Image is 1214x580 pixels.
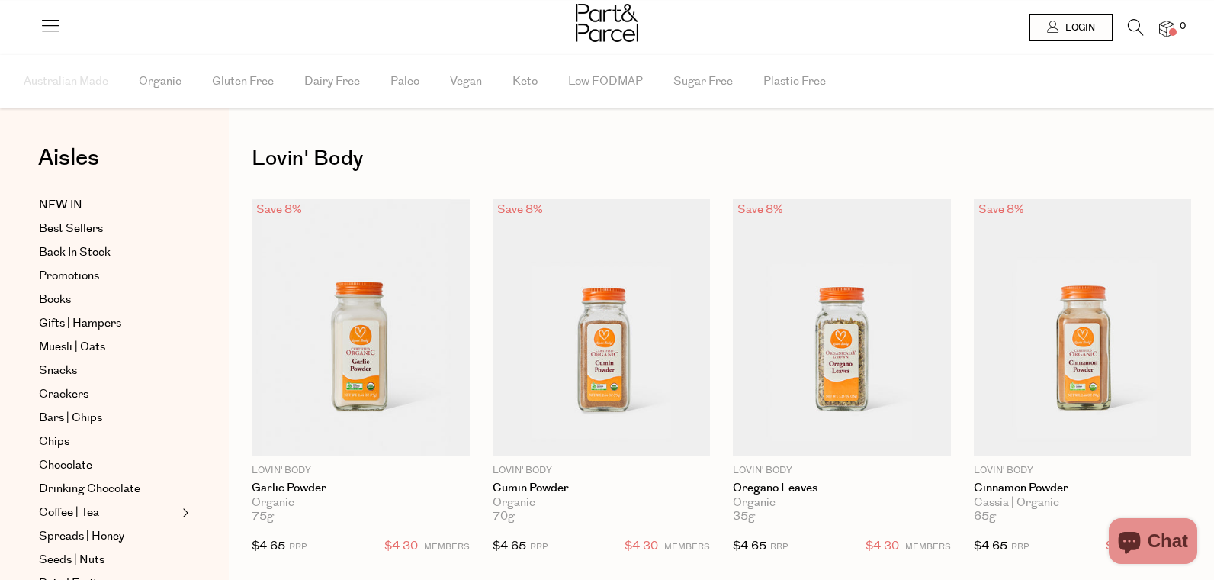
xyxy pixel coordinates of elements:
[974,496,1192,510] div: Cassia | Organic
[493,482,711,495] a: Cumin Powder
[974,199,1029,220] div: Save 8%
[493,510,515,524] span: 70g
[733,538,766,554] span: $4.65
[733,199,951,456] img: Oregano Leaves
[974,510,996,524] span: 65g
[1061,21,1095,34] span: Login
[625,536,658,556] span: $4.30
[39,314,178,333] a: Gifts | Hampers
[39,362,77,380] span: Snacks
[1159,21,1174,37] a: 0
[252,199,307,220] div: Save 8%
[733,496,951,510] div: Organic
[733,199,788,220] div: Save 8%
[39,220,178,238] a: Best Sellers
[139,55,181,108] span: Organic
[974,538,1007,554] span: $4.65
[24,55,108,108] span: Australian Made
[252,482,470,495] a: Garlic Powder
[39,551,178,569] a: Seeds | Nuts
[304,55,360,108] span: Dairy Free
[39,433,178,451] a: Chips
[39,291,178,309] a: Books
[974,199,1192,456] img: Cinnamon Powder
[212,55,274,108] span: Gluten Free
[664,541,710,553] small: MEMBERS
[39,220,103,238] span: Best Sellers
[974,482,1192,495] a: Cinnamon Powder
[39,338,178,356] a: Muesli | Oats
[39,504,178,522] a: Coffee | Tea
[39,243,111,262] span: Back In Stock
[252,141,1191,176] h1: Lovin' Body
[38,147,99,185] a: Aisles
[252,199,470,456] img: Garlic Powder
[733,482,951,495] a: Oregano Leaves
[39,196,82,214] span: NEW IN
[39,409,178,427] a: Bars | Chips
[39,433,69,451] span: Chips
[38,141,99,175] span: Aisles
[39,409,102,427] span: Bars | Chips
[568,55,643,108] span: Low FODMAP
[39,456,92,475] span: Chocolate
[974,464,1192,478] p: Lovin' Body
[905,541,951,553] small: MEMBERS
[39,314,121,333] span: Gifts | Hampers
[178,504,189,522] button: Expand/Collapse Coffee | Tea
[1029,14,1113,41] a: Login
[39,267,99,285] span: Promotions
[493,496,711,510] div: Organic
[39,243,178,262] a: Back In Stock
[252,496,470,510] div: Organic
[252,538,285,554] span: $4.65
[1104,518,1202,568] inbox-online-store-chat: Shopify online store chat
[530,541,548,553] small: RRP
[39,480,140,498] span: Drinking Chocolate
[733,464,951,478] p: Lovin' Body
[390,55,419,108] span: Paleo
[576,4,638,42] img: Part&Parcel
[733,510,755,524] span: 35g
[493,199,548,220] div: Save 8%
[384,536,418,556] span: $4.30
[39,385,88,404] span: Crackers
[39,527,124,546] span: Spreads | Honey
[39,385,178,404] a: Crackers
[39,480,178,498] a: Drinking Chocolate
[39,504,99,522] span: Coffee | Tea
[493,538,526,554] span: $4.65
[673,55,733,108] span: Sugar Free
[1176,20,1190,34] span: 0
[252,464,470,478] p: Lovin' Body
[39,196,178,214] a: NEW IN
[39,291,71,309] span: Books
[252,510,274,524] span: 75g
[39,551,104,569] span: Seeds | Nuts
[39,456,178,475] a: Chocolate
[763,55,826,108] span: Plastic Free
[39,527,178,546] a: Spreads | Honey
[512,55,538,108] span: Keto
[866,536,899,556] span: $4.30
[424,541,470,553] small: MEMBERS
[450,55,482,108] span: Vegan
[289,541,307,553] small: RRP
[39,362,178,380] a: Snacks
[1011,541,1029,553] small: RRP
[493,464,711,478] p: Lovin' Body
[770,541,788,553] small: RRP
[493,199,711,456] img: Cumin Powder
[39,267,178,285] a: Promotions
[39,338,105,356] span: Muesli | Oats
